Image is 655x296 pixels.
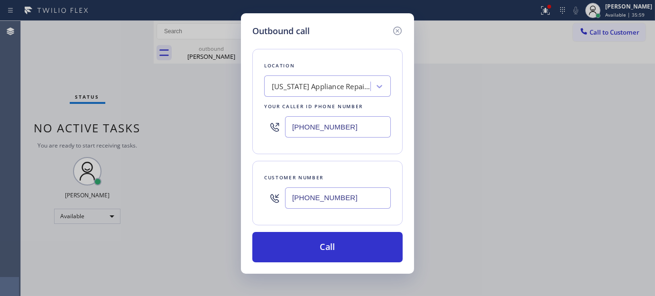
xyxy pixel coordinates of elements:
[272,81,371,92] div: [US_STATE] Appliance Repair Yonkers
[285,116,391,138] input: (123) 456-7890
[285,187,391,209] input: (123) 456-7890
[264,102,391,111] div: Your caller id phone number
[264,61,391,71] div: Location
[252,232,403,262] button: Call
[264,173,391,183] div: Customer number
[252,25,310,37] h5: Outbound call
